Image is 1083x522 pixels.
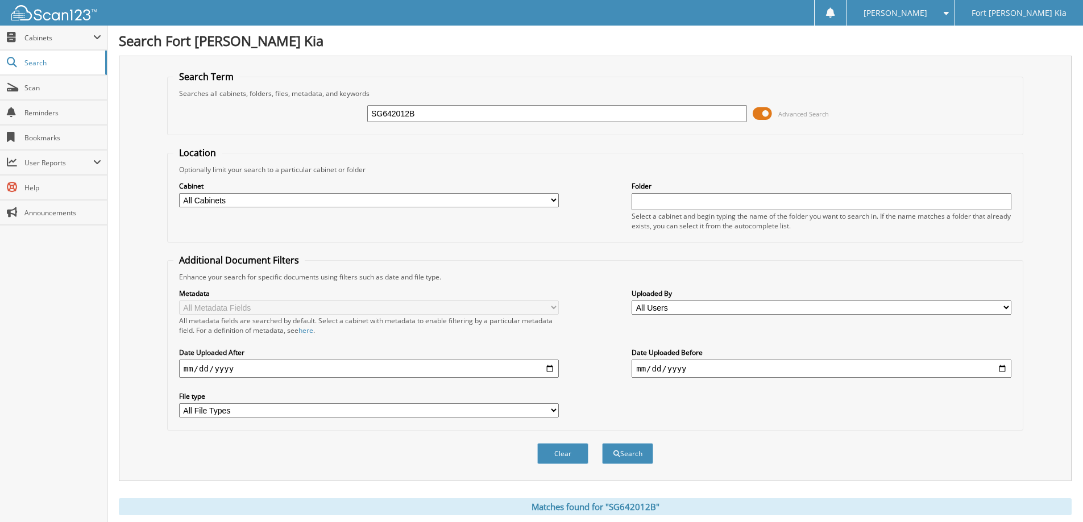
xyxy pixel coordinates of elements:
[173,254,305,266] legend: Additional Document Filters
[179,348,559,357] label: Date Uploaded After
[972,10,1067,16] span: Fort [PERSON_NAME] Kia
[179,391,559,401] label: File type
[24,183,101,193] span: Help
[24,133,101,143] span: Bookmarks
[24,58,99,68] span: Search
[632,211,1011,231] div: Select a cabinet and begin typing the name of the folder you want to search in. If the name match...
[119,31,1072,50] h1: Search Fort [PERSON_NAME] Kia
[24,108,101,118] span: Reminders
[298,325,313,335] a: here
[632,348,1011,357] label: Date Uploaded Before
[173,147,222,159] legend: Location
[173,165,1017,174] div: Optionally limit your search to a particular cabinet or folder
[864,10,927,16] span: [PERSON_NAME]
[537,443,588,464] button: Clear
[632,360,1011,378] input: end
[119,498,1072,515] div: Matches found for "SG642012B"
[24,158,93,168] span: User Reports
[602,443,653,464] button: Search
[173,272,1017,282] div: Enhance your search for specific documents using filters such as date and file type.
[179,316,559,335] div: All metadata fields are searched by default. Select a cabinet with metadata to enable filtering b...
[173,70,239,83] legend: Search Term
[173,89,1017,98] div: Searches all cabinets, folders, files, metadata, and keywords
[24,83,101,93] span: Scan
[24,208,101,218] span: Announcements
[778,110,829,118] span: Advanced Search
[11,5,97,20] img: scan123-logo-white.svg
[179,181,559,191] label: Cabinet
[24,33,93,43] span: Cabinets
[179,360,559,378] input: start
[632,289,1011,298] label: Uploaded By
[179,289,559,298] label: Metadata
[632,181,1011,191] label: Folder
